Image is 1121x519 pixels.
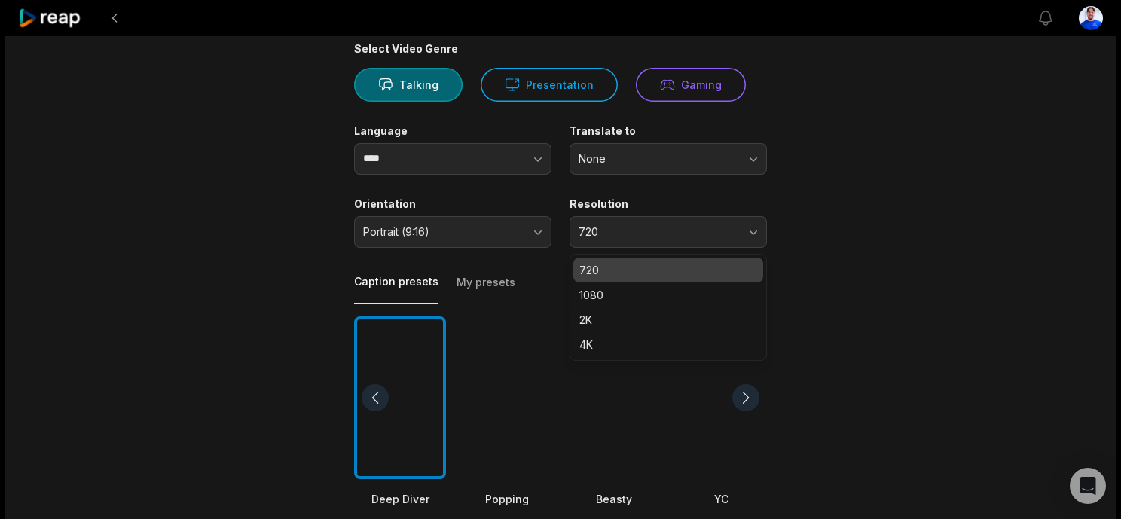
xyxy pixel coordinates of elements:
[636,68,746,102] button: Gaming
[579,152,737,166] span: None
[570,124,767,138] label: Translate to
[354,124,551,138] label: Language
[570,197,767,211] label: Resolution
[457,275,515,304] button: My presets
[354,197,551,211] label: Orientation
[363,225,521,239] span: Portrait (9:16)
[354,42,767,56] div: Select Video Genre
[570,254,767,361] div: 720
[675,491,767,507] div: YC
[579,312,757,328] p: 2K
[579,262,757,278] p: 720
[570,216,767,248] button: 720
[354,68,463,102] button: Talking
[579,287,757,303] p: 1080
[354,491,446,507] div: Deep Diver
[1070,468,1106,504] div: Open Intercom Messenger
[568,491,660,507] div: Beasty
[354,274,438,304] button: Caption presets
[579,225,737,239] span: 720
[579,337,757,353] p: 4K
[354,216,551,248] button: Portrait (9:16)
[461,491,553,507] div: Popping
[481,68,618,102] button: Presentation
[570,143,767,175] button: None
